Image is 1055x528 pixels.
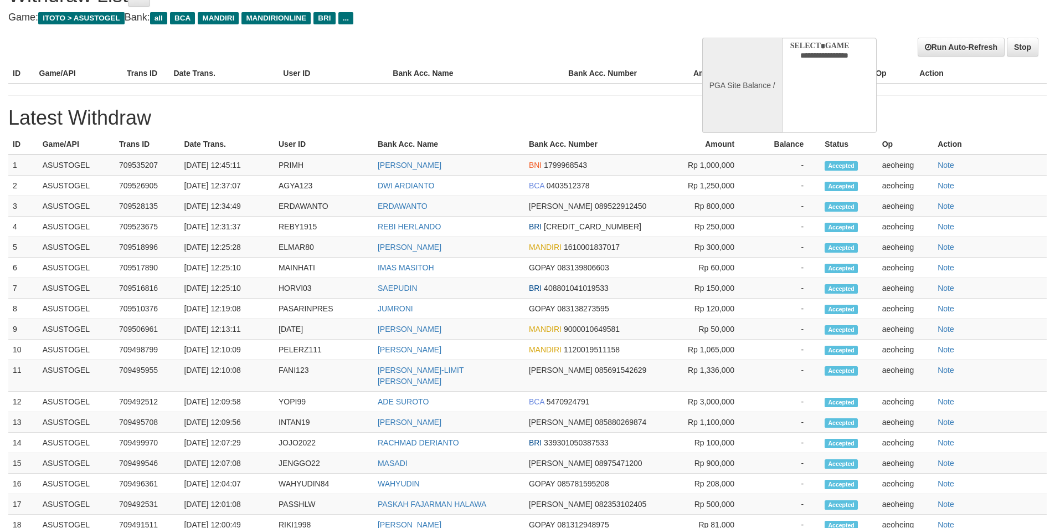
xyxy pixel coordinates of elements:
[938,243,954,252] a: Note
[544,438,609,447] span: 339301050387533
[115,155,179,176] td: 709535207
[274,176,373,196] td: AGYA123
[179,340,274,360] td: [DATE] 12:10:09
[274,392,373,412] td: YOPI99
[564,63,651,84] th: Bank Acc. Number
[274,453,373,474] td: JENGGO22
[38,134,115,155] th: Game/API
[179,278,274,299] td: [DATE] 12:25:10
[751,319,820,340] td: -
[241,12,311,24] span: MANDIRIONLINE
[274,412,373,433] td: INTAN19
[378,438,459,447] a: RACHMAD DERIANTO
[557,479,609,488] span: 085781595208
[938,438,954,447] a: Note
[825,284,858,294] span: Accepted
[938,202,954,211] a: Note
[179,412,274,433] td: [DATE] 12:09:56
[115,217,179,237] td: 709523675
[670,134,751,155] th: Amount
[115,412,179,433] td: 709495708
[179,237,274,258] td: [DATE] 12:25:28
[878,412,933,433] td: aeoheing
[825,202,858,212] span: Accepted
[878,155,933,176] td: aeoheing
[938,161,954,170] a: Note
[179,299,274,319] td: [DATE] 12:19:08
[595,202,646,211] span: 089522912450
[8,63,35,84] th: ID
[115,196,179,217] td: 709528135
[751,412,820,433] td: -
[115,299,179,319] td: 709510376
[751,474,820,494] td: -
[825,346,858,355] span: Accepted
[878,217,933,237] td: aeoheing
[938,366,954,375] a: Note
[878,340,933,360] td: aeoheing
[529,325,562,334] span: MANDIRI
[544,161,587,170] span: 1799968543
[115,134,179,155] th: Trans ID
[313,12,335,24] span: BRI
[378,161,441,170] a: [PERSON_NAME]
[595,366,646,375] span: 085691542629
[179,134,274,155] th: Date Trans.
[8,360,38,392] td: 11
[8,196,38,217] td: 3
[378,479,420,488] a: WAHYUDIN
[38,217,115,237] td: ASUSTOGEL
[115,360,179,392] td: 709495955
[115,278,179,299] td: 709516816
[670,278,751,299] td: Rp 150,000
[378,418,441,427] a: [PERSON_NAME]
[825,366,858,376] span: Accepted
[179,196,274,217] td: [DATE] 12:34:49
[8,258,38,278] td: 6
[529,438,542,447] span: BRI
[115,453,179,474] td: 709499546
[825,418,858,428] span: Accepted
[933,134,1047,155] th: Action
[751,453,820,474] td: -
[378,325,441,334] a: [PERSON_NAME]
[38,340,115,360] td: ASUSTOGEL
[179,217,274,237] td: [DATE] 12:31:37
[670,494,751,515] td: Rp 500,000
[825,325,858,335] span: Accepted
[878,196,933,217] td: aeoheing
[670,340,751,360] td: Rp 1,065,000
[274,217,373,237] td: REBY1915
[378,284,418,293] a: SAEPUDIN
[544,222,641,231] span: [CREDIT_CARD_NUMBER]
[878,134,933,155] th: Op
[670,392,751,412] td: Rp 3,000,000
[529,243,562,252] span: MANDIRI
[378,202,428,211] a: ERDAWANTO
[122,63,169,84] th: Trans ID
[274,237,373,258] td: ELMAR80
[115,340,179,360] td: 709498799
[179,453,274,474] td: [DATE] 12:07:08
[388,63,564,84] th: Bank Acc. Name
[179,474,274,494] td: [DATE] 12:04:07
[825,243,858,253] span: Accepted
[274,494,373,515] td: PASSHLW
[825,305,858,314] span: Accepted
[670,155,751,176] td: Rp 1,000,000
[8,107,1047,129] h1: Latest Withdraw
[878,258,933,278] td: aeoheing
[751,278,820,299] td: -
[38,494,115,515] td: ASUSTOGEL
[670,433,751,453] td: Rp 100,000
[595,418,646,427] span: 085880269874
[274,360,373,392] td: FANI123
[557,263,609,272] span: 083139806603
[179,176,274,196] td: [DATE] 12:37:07
[373,134,524,155] th: Bank Acc. Name
[529,304,555,313] span: GOPAY
[115,258,179,278] td: 709517890
[825,161,858,171] span: Accepted
[38,176,115,196] td: ASUSTOGEL
[8,453,38,474] td: 15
